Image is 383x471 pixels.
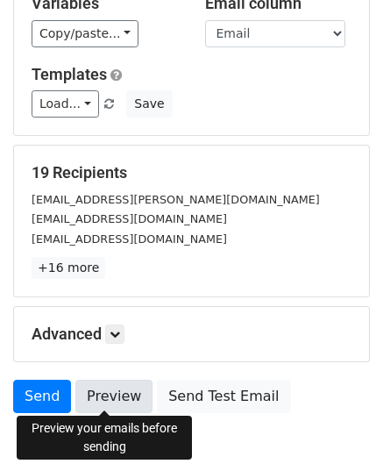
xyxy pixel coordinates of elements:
a: Preview [75,380,152,413]
iframe: Chat Widget [295,387,383,471]
a: Send Test Email [157,380,290,413]
a: Load... [32,90,99,118]
small: [EMAIL_ADDRESS][PERSON_NAME][DOMAIN_NAME] [32,193,320,206]
h5: 19 Recipients [32,163,351,182]
a: Templates [32,65,107,83]
div: Preview your emails before sending [17,416,192,460]
a: +16 more [32,257,105,279]
h5: Advanced [32,325,351,344]
a: Send [13,380,71,413]
small: [EMAIL_ADDRESS][DOMAIN_NAME] [32,212,227,225]
a: Copy/paste... [32,20,138,47]
button: Save [126,90,172,118]
div: Tiện ích trò chuyện [295,387,383,471]
small: [EMAIL_ADDRESS][DOMAIN_NAME] [32,232,227,246]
